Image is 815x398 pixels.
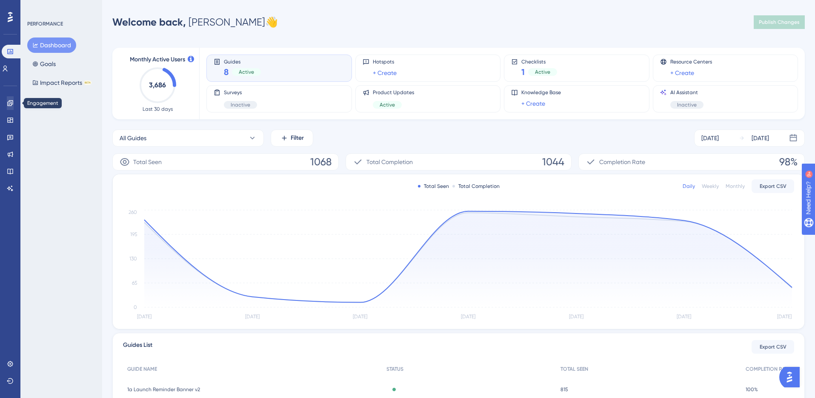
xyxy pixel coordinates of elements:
span: Total Seen [133,157,162,167]
span: AI Assistant [670,89,703,96]
span: Knowledge Base [521,89,561,96]
tspan: [DATE] [137,314,152,320]
a: + Create [670,68,694,78]
div: BETA [84,81,92,85]
tspan: 65 [132,280,137,286]
span: Guides List [123,340,152,354]
div: Total Seen [418,183,449,190]
span: Last 30 days [143,106,173,112]
iframe: UserGuiding AI Assistant Launcher [779,364,805,390]
tspan: 0 [134,304,137,310]
span: Monthly Active Users [130,55,185,65]
tspan: [DATE] [353,314,367,320]
span: 1044 [542,155,564,169]
button: All Guides [112,130,264,147]
tspan: [DATE] [677,314,691,320]
button: Publish Changes [754,15,805,29]
div: [DATE] [701,133,719,143]
span: GUIDE NAME [127,366,157,372]
span: Publish Changes [759,19,800,26]
span: Completion Rate [599,157,645,167]
span: Guides [224,58,261,64]
tspan: [DATE] [461,314,475,320]
tspan: 130 [129,256,137,262]
span: Surveys [224,89,257,96]
span: 100% [746,386,758,393]
button: Goals [27,56,61,72]
span: Need Help? [20,2,53,12]
span: 1068 [310,155,332,169]
span: Filter [291,133,304,143]
span: TOTAL SEEN [560,366,588,372]
button: Export CSV [752,340,794,354]
div: [DATE] [752,133,769,143]
div: Daily [683,183,695,190]
span: 8 [224,66,229,78]
div: Monthly [726,183,745,190]
div: [PERSON_NAME] 👋 [112,15,278,29]
div: PERFORMANCE [27,20,63,27]
button: Export CSV [752,179,794,193]
span: 98% [779,155,798,169]
span: Product Updates [373,89,414,96]
span: Inactive [231,101,250,108]
tspan: [DATE] [777,314,792,320]
button: Filter [271,130,313,147]
tspan: [DATE] [245,314,260,320]
button: Impact ReportsBETA [27,75,97,90]
span: 1 [521,66,525,78]
tspan: 195 [130,231,137,237]
span: 1a Launch Reminder Banner v2 [127,386,200,393]
span: Total Completion [366,157,413,167]
div: Total Completion [452,183,500,190]
tspan: 260 [129,209,137,215]
text: 3,686 [149,81,166,89]
span: 815 [560,386,568,393]
a: + Create [521,98,545,109]
tspan: [DATE] [569,314,583,320]
span: Welcome back, [112,16,186,28]
span: Checklists [521,58,557,64]
span: Active [239,69,254,75]
span: Inactive [677,101,697,108]
span: Resource Centers [670,58,712,65]
div: Weekly [702,183,719,190]
button: Dashboard [27,37,76,53]
span: Active [380,101,395,108]
span: Hotspots [373,58,397,65]
span: COMPLETION RATE [746,366,790,372]
span: Export CSV [760,183,786,190]
span: STATUS [386,366,403,372]
span: All Guides [120,133,146,143]
span: Export CSV [760,343,786,350]
a: + Create [373,68,397,78]
span: Active [535,69,550,75]
div: 9+ [58,4,63,11]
